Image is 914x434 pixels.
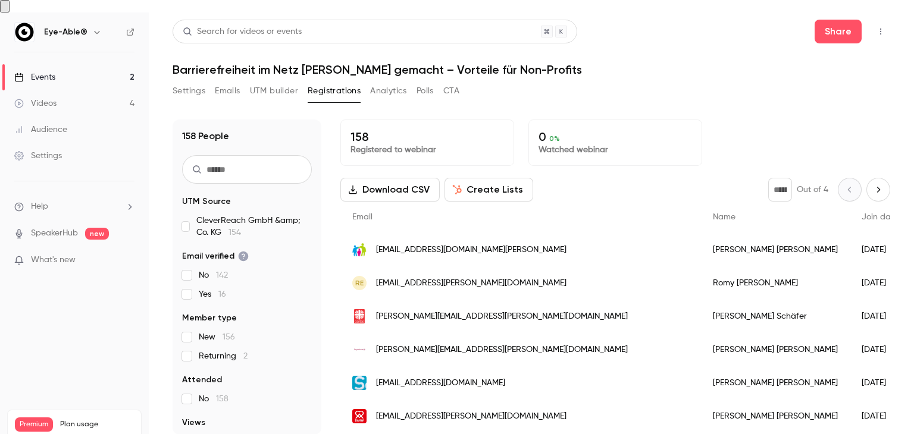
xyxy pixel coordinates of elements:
[199,331,235,343] span: New
[14,124,67,136] div: Audience
[60,420,134,429] span: Plan usage
[182,129,229,143] h1: 158 People
[228,228,241,237] span: 154
[352,309,367,323] img: caritasnet.de
[182,196,231,207] span: UTM Source
[701,300,850,333] div: [PERSON_NAME] Schäfer
[199,288,226,300] span: Yes
[352,376,367,390] img: steirische-alzheimerhilfe.at
[14,98,57,109] div: Videos
[14,150,62,162] div: Settings
[370,81,407,100] button: Analytics
[173,62,890,77] h1: Barrierefreiheit im Netz [PERSON_NAME] gemacht – Vorteile für Non-Profits
[199,350,248,362] span: Returning
[308,81,361,100] button: Registrations
[216,395,228,403] span: 158
[352,243,367,257] img: asf-brandenburg.de
[182,250,249,262] span: Email verified
[549,134,560,143] span: 0 %
[445,178,533,202] button: Create Lists
[376,377,505,389] span: [EMAIL_ADDRESS][DOMAIN_NAME]
[539,130,692,144] p: 0
[340,178,440,202] button: Download CSV
[31,254,76,266] span: What's new
[850,300,910,333] div: [DATE]
[182,374,222,386] span: Attended
[182,312,237,324] span: Member type
[701,333,850,366] div: [PERSON_NAME] [PERSON_NAME]
[350,130,504,144] p: 158
[183,26,302,38] div: Search for videos or events
[14,71,55,83] div: Events
[173,81,205,100] button: Settings
[376,410,566,423] span: [EMAIL_ADDRESS][PERSON_NAME][DOMAIN_NAME]
[713,213,735,221] span: Name
[350,144,504,156] p: Registered to webinar
[443,81,459,100] button: CTA
[216,271,228,279] span: 142
[701,233,850,266] div: [PERSON_NAME] [PERSON_NAME]
[182,417,205,429] span: Views
[850,333,910,366] div: [DATE]
[417,81,434,100] button: Polls
[15,417,53,432] span: Premium
[31,227,78,240] a: SpeakerHub
[199,269,228,281] span: No
[850,400,910,433] div: [DATE]
[850,366,910,400] div: [DATE]
[250,81,298,100] button: UTM builder
[866,178,890,202] button: Next page
[701,400,850,433] div: [PERSON_NAME] [PERSON_NAME]
[376,344,628,356] span: [PERSON_NAME][EMAIL_ADDRESS][PERSON_NAME][DOMAIN_NAME]
[352,342,367,357] img: augustinum.de
[31,200,48,213] span: Help
[862,213,899,221] span: Join date
[352,409,367,423] img: dahw.de
[120,255,134,266] iframe: Noticeable Trigger
[352,213,373,221] span: Email
[701,366,850,400] div: [PERSON_NAME] [PERSON_NAME]
[815,20,862,43] button: Share
[797,184,828,196] p: Out of 4
[701,266,850,300] div: Romy [PERSON_NAME]
[14,200,134,213] li: help-dropdown-opener
[850,266,910,300] div: [DATE]
[376,310,628,323] span: [PERSON_NAME][EMAIL_ADDRESS][PERSON_NAME][DOMAIN_NAME]
[243,352,248,360] span: 2
[355,278,364,288] span: RE
[376,244,566,256] span: [EMAIL_ADDRESS][DOMAIN_NAME][PERSON_NAME]
[539,144,692,156] p: Watched webinar
[15,23,34,42] img: Eye-Able®
[199,393,228,405] span: No
[215,81,240,100] button: Emails
[850,233,910,266] div: [DATE]
[223,333,235,341] span: 156
[218,290,226,298] span: 16
[376,277,566,290] span: [EMAIL_ADDRESS][PERSON_NAME][DOMAIN_NAME]
[85,228,109,240] span: new
[44,26,87,38] h6: Eye-Able®
[196,215,312,238] span: CleverReach GmbH &amp; Co. KG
